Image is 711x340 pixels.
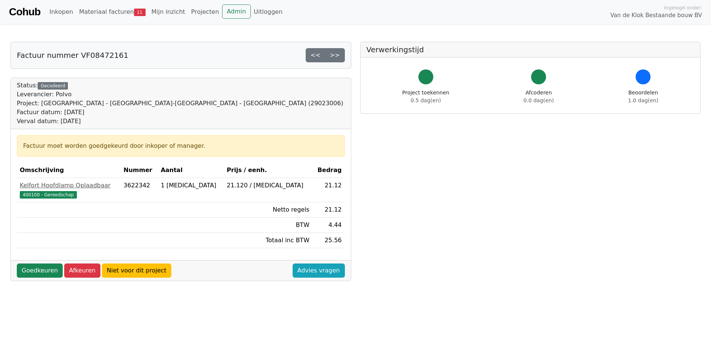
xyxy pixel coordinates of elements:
[610,11,702,20] span: Van de Klok Bestaande bouw BV
[102,263,171,278] a: Niet voor dit project
[149,4,188,19] a: Mijn inzicht
[121,163,158,178] th: Nummer
[188,4,222,19] a: Projecten
[367,45,695,54] h5: Verwerkingstijd
[17,117,343,126] div: Verval datum: [DATE]
[312,178,345,202] td: 21.12
[38,82,68,90] div: Gecodeerd
[23,141,339,150] div: Factuur moet worden goedgekeurd door inkoper of manager.
[325,48,345,62] a: >>
[524,89,554,105] div: Afcoderen
[17,99,343,108] div: Project: [GEOGRAPHIC_DATA] - [GEOGRAPHIC_DATA]-[GEOGRAPHIC_DATA] - [GEOGRAPHIC_DATA] (29023006)
[17,263,63,278] a: Goedkeuren
[293,263,345,278] a: Advies vragen
[224,163,312,178] th: Prijs / eenh.
[312,202,345,218] td: 21.12
[628,89,658,105] div: Beoordelen
[312,233,345,248] td: 25.56
[20,181,118,199] a: Kelfort Hoofdlamp Oplaadbaar400100 - Gereedschap
[628,97,658,103] span: 1.0 dag(en)
[17,51,128,60] h5: Factuur nummer VF08472161
[224,218,312,233] td: BTW
[134,9,146,16] span: 11
[64,263,100,278] a: Afkeuren
[524,97,554,103] span: 0.0 dag(en)
[227,181,309,190] div: 21.120 / [MEDICAL_DATA]
[158,163,224,178] th: Aantal
[306,48,325,62] a: <<
[121,178,158,202] td: 3622342
[76,4,149,19] a: Materiaal facturen11
[20,191,77,199] span: 400100 - Gereedschap
[222,4,251,19] a: Admin
[224,233,312,248] td: Totaal inc BTW
[411,97,441,103] span: 0.5 dag(en)
[17,108,343,117] div: Factuur datum: [DATE]
[17,90,343,99] div: Leverancier: Polvo
[9,3,40,21] a: Cohub
[224,202,312,218] td: Netto regels
[402,89,449,105] div: Project toekennen
[664,4,702,11] span: Ingelogd onder:
[312,218,345,233] td: 4.44
[17,163,121,178] th: Omschrijving
[251,4,286,19] a: Uitloggen
[46,4,76,19] a: Inkopen
[20,181,118,190] div: Kelfort Hoofdlamp Oplaadbaar
[161,181,221,190] div: 1 [MEDICAL_DATA]
[17,81,343,126] div: Status:
[312,163,345,178] th: Bedrag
